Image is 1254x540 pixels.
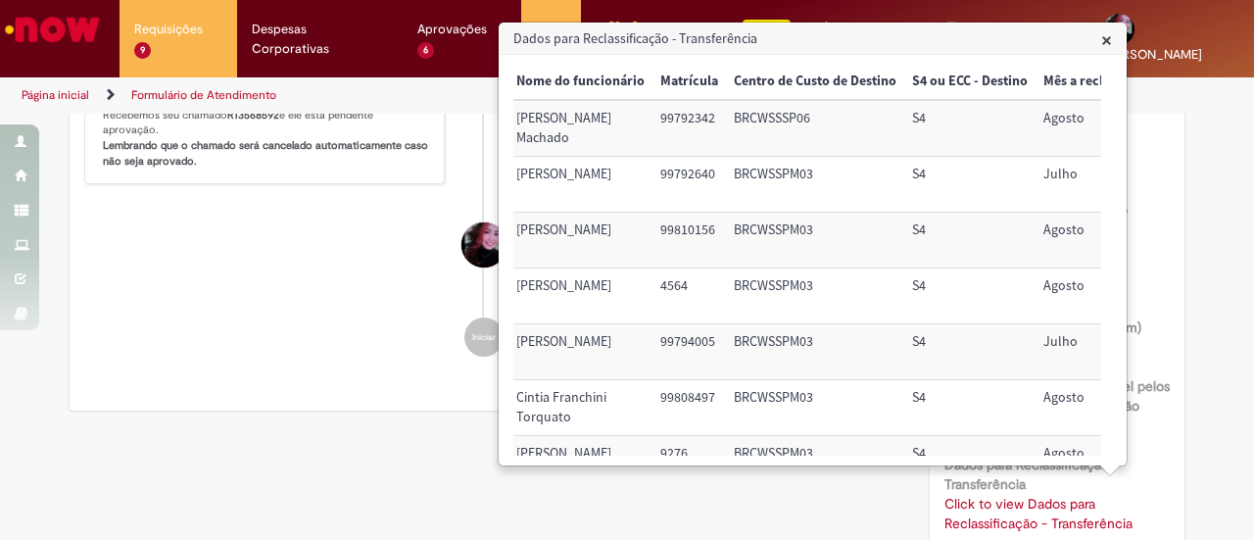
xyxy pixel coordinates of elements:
[904,324,1036,380] td: S4 ou ECC - Destino: S4
[904,269,1036,324] td: S4 ou ECC - Destino: S4
[652,436,726,492] td: Matrícula: 9276
[1101,29,1112,50] button: Close
[15,77,821,114] ul: Trilhas de página
[904,157,1036,213] td: S4 ou ECC - Destino: S4
[1036,64,1162,100] th: Mês a reclassificar
[508,436,652,492] td: Nome do funcionário: Luis Felipe Foloni Miquilini
[103,92,429,170] p: Olá! Recebemos seu chamado e ele esta pendente aprovação.
[1101,26,1112,53] span: ×
[652,380,726,436] td: Matrícula: 99808497
[726,324,904,380] td: Centro de Custo de Destino: BRCWSSPM03
[1036,269,1162,324] td: Mês a reclassificar: Agosto
[1036,436,1162,492] td: Mês a reclassificar: Agosto
[508,64,652,100] th: Nome do funcionário
[103,138,431,169] b: Lembrando que o chamado será cancelado automaticamente caso não seja aprovado.
[726,436,904,492] td: Centro de Custo de Destino: BRCWSSPM03
[726,380,904,436] td: Centro de Custo de Destino: BRCWSSPM03
[904,436,1036,492] td: S4 ou ECC - Destino: S4
[508,213,652,269] td: Nome do funcionário: Vinicius Kelmer Rajao
[652,269,726,324] td: Matrícula: 4564
[536,20,566,39] span: More
[134,42,151,59] span: 9
[84,204,884,298] li: Kelly Cristina Ono
[1036,157,1162,213] td: Mês a reclassificar: Julho
[1036,213,1162,269] td: Mês a reclassificar: Agosto
[131,87,276,103] a: Formulário de Atendimento
[726,64,904,100] th: Centro de Custo de Destino
[726,269,904,324] td: Centro de Custo de Destino: BRCWSSPM03
[837,20,891,39] span: Favoritos
[652,157,726,213] td: Matrícula: 99792640
[904,380,1036,436] td: S4 ou ECC - Destino: S4
[508,380,652,436] td: Nome do funcionário: Cintia Franchini Torquato
[904,64,1036,100] th: S4 ou ECC - Destino
[945,21,1033,57] a: Rascunhos
[2,10,103,49] img: ServiceNow
[417,42,434,59] span: 6
[652,100,726,156] td: Matrícula: 99792342
[726,157,904,213] td: Centro de Custo de Destino: BRCWSSPM03
[508,324,652,380] td: Nome do funcionário: Rui Alberto Da Silva Junior
[134,20,203,39] span: Requisições
[904,100,1036,156] td: S4 ou ECC - Destino: S4
[508,100,652,156] td: Nome do funcionário: Iara Moscardini Machado
[1036,100,1162,156] td: Mês a reclassificar: Agosto
[726,213,904,269] td: Centro de Custo de Destino: BRCWSSPM03
[743,20,791,43] p: +GenAi
[252,20,388,59] span: Despesas Corporativas
[904,213,1036,269] td: S4 ou ECC - Destino: S4
[726,100,904,156] td: Centro de Custo de Destino: BRCWSSSP06
[498,22,1128,466] div: Dados para Reclassificação - Transferência
[508,269,652,324] td: Nome do funcionário: Nathalia Grisotti Delpoio
[944,495,1133,532] a: Click to view Dados para Reclassificação - Transferência
[1103,46,1202,63] span: [PERSON_NAME]
[652,64,726,100] th: Matrícula
[22,87,89,103] a: Página inicial
[500,24,1126,55] h3: Dados para Reclassificação - Transferência
[227,108,279,123] b: R13568592
[652,213,726,269] td: Matrícula: 99810156
[652,324,726,380] td: Matrícula: 99794005
[1036,380,1162,436] td: Mês a reclassificar: Agosto
[596,14,649,43] img: click_logo_yellow_360x200.png
[678,20,791,43] div: Padroniza
[944,377,1170,415] b: Favor selecionar o responsável pelos custos de gente para aprovação
[417,20,487,39] span: Aprovações
[944,456,1119,493] b: Dados para Reclassificação - Transferência
[508,157,652,213] td: Nome do funcionário: Guilherme Jose Bressan Alves
[1036,324,1162,380] td: Mês a reclassificar: Julho
[461,222,506,268] div: Kelly Cristina Ono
